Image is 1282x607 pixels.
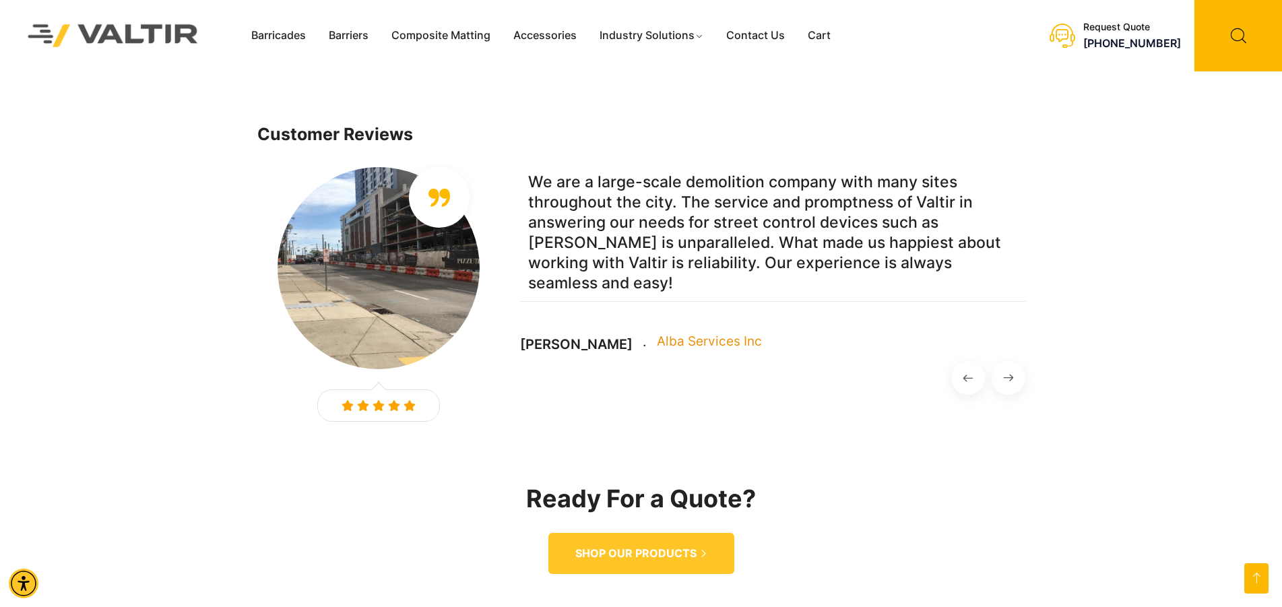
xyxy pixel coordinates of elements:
a: Barricades [240,26,317,46]
a: Industry Solutions [588,26,715,46]
h2: Ready For a Quote? [257,486,1025,513]
a: Contact Us [715,26,796,46]
p: We are a large-scale demolition company with many sites throughout the city. The service and prom... [520,164,1025,302]
a: Accessories [502,26,588,46]
button: Previous Slide [951,361,985,395]
a: SHOP OUR PRODUCTS [548,533,734,574]
div: . [643,332,647,352]
p: Alba Services Inc [657,331,762,352]
img: Valtir Rentals [10,7,216,65]
img: Russell Levy [278,167,480,369]
span: That’s just what we do. Valtir Rentals has your back. [292,56,624,72]
a: Composite Matting [380,26,502,46]
button: Next Slide [992,361,1025,395]
a: Barriers [317,26,380,46]
span: SHOP OUR PRODUCTS [575,546,697,561]
p: [PERSON_NAME] [520,336,633,352]
a: Open this option [1244,563,1269,594]
div: Accessibility Menu [9,569,38,598]
a: call (888) 496-3625 [1083,36,1181,50]
h4: Customer Reviews [257,125,1025,144]
a: Cart [796,26,842,46]
div: Request Quote [1083,22,1181,33]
